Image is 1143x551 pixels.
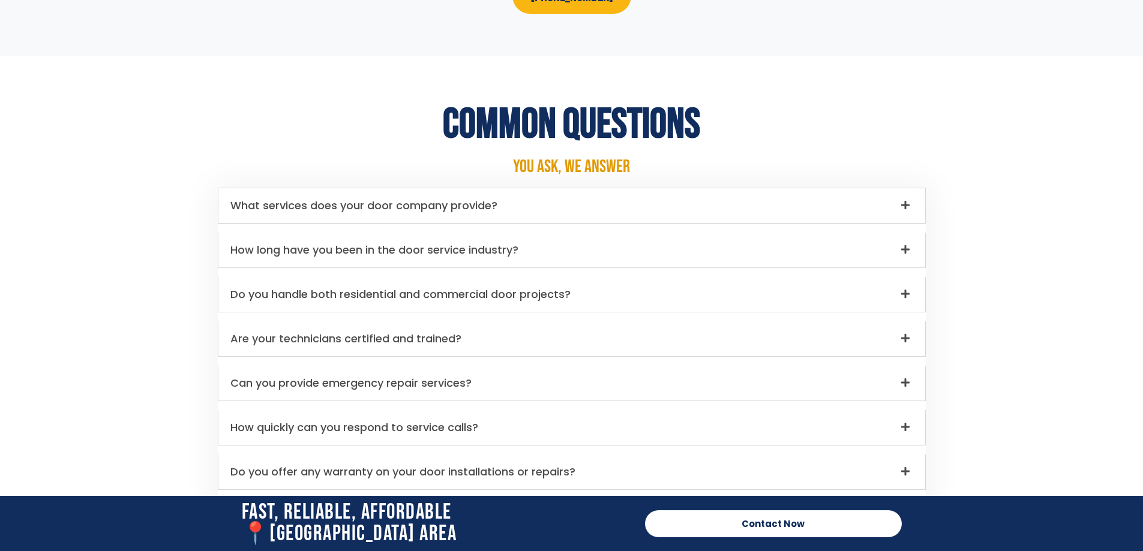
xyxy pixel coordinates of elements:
[218,454,925,489] div: Do you offer any warranty on your door installations or repairs?
[230,198,497,213] a: What services does your door company provide?
[230,287,571,302] a: Do you handle both residential and commercial door projects?
[218,410,925,445] div: How quickly can you respond to service calls?
[230,464,575,479] a: Do you offer any warranty on your door installations or repairs?
[242,502,633,545] h2: Fast, Reliable, Affordable 📍[GEOGRAPHIC_DATA] Area
[218,366,925,401] div: Can you provide emergency repair services?
[645,510,902,537] a: Contact Now
[218,233,925,267] div: How long have you been in the door service industry?
[742,519,805,528] span: Contact Now
[218,104,926,146] h2: Common Questions
[230,420,478,435] a: How quickly can you respond to service calls?
[218,158,926,176] p: You Ask, We Answer
[230,375,472,390] a: Can you provide emergency repair services?
[218,188,925,223] div: What services does your door company provide?
[230,242,518,257] a: How long have you been in the door service industry?
[218,321,925,356] div: Are your technicians certified and trained?
[230,331,461,346] a: Are your technicians certified and trained?
[218,277,925,312] div: Do you handle both residential and commercial door projects?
